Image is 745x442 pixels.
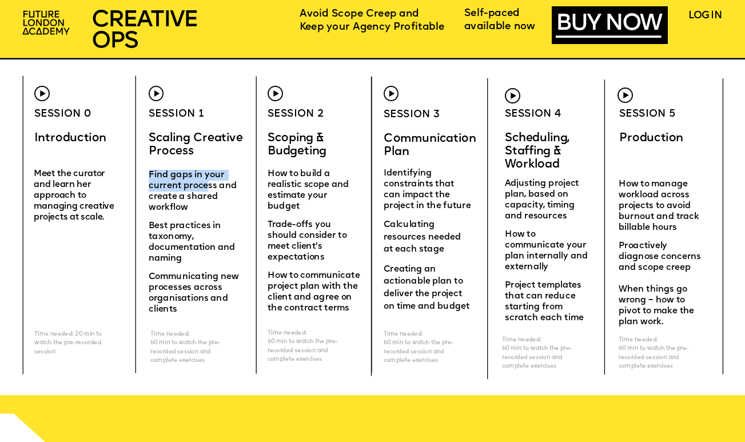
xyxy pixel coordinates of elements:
span: Time needed: 20 min to watch the pre-recorded session [34,331,103,355]
img: upload-60f0cde6-1fc7-443c-af28-15e41498aeec.png [505,88,520,103]
span: Trade-offs you should consider to meet client’s expectations [268,221,349,262]
img: upload-60f0cde6-1fc7-443c-af28-15e41498aeec.png [617,87,633,103]
span: Session 3 [384,110,440,120]
span: Keep your Agency Profitable [300,22,444,32]
span: Self-paced [464,9,520,18]
span: Time needed: 60 min to watch the pre-recorded session and complete exercises [619,337,688,369]
span: How to communicate your plan internally and externally [505,230,590,272]
span: Best practices in taxonomy, documentation and naming [149,221,237,263]
span: Session 5 [619,109,675,119]
span: Identifying constraints that can impact the project in the future [384,169,471,210]
span: Creating an actionable plan to deliver the project on time and budget [384,265,469,310]
span: Production [619,133,683,144]
span: How to manage workload across projects to avoid burnout and track billable hours [619,180,702,233]
span: Time needed: 60 min to watch the pre-recorded session and complete exercises [384,331,453,363]
span: Scheduling, Staffing & Workload [505,133,572,170]
span: Calculating resources needed at each stage [384,221,463,254]
span: When things go wrong – how to pivot to make the plan work. [619,285,696,327]
a: BUY NOW [556,13,661,38]
span: and learn her approach to managing creative projects at scale. [34,181,116,222]
span: Adjusting project plan, based on capacity, timing and resources [505,179,581,221]
span: Proactively diagnose concerns and scope creep [619,242,703,272]
img: upload-60f0cde6-1fc7-443c-af28-15e41498aeec.png [34,86,50,101]
span: Time needed: 60 min to watch the pre-recorded session and complete exercises [268,330,337,363]
img: upload-2f72e7a8-3806-41e8-b55b-d754ac055a4a.png [18,6,76,41]
span: Find gaps in your current process and create a shared workflow [149,170,239,212]
img: upload-60f0cde6-1fc7-443c-af28-15e41498aeec.png [149,86,164,101]
span: Meet the curator [34,170,105,178]
span: Scoping & Budgeting [268,133,326,157]
span: Avoid Scope Creep and [300,10,419,19]
img: upload-60f0cde6-1fc7-443c-af28-15e41498aeec.png [384,86,399,101]
span: Session 0 [34,109,91,119]
span: How to build a realistic scope and estimate your budget [268,170,351,212]
span: Communicating new processes across organisations and clients [149,272,241,314]
span: How to communicate project plan with the client and agree on the contract terms [268,272,362,313]
span: Scaling Creative Process [149,133,245,157]
span: available now [464,22,536,31]
span: Introduction [34,133,106,144]
span: Communication Plan [384,133,479,158]
span: Session 2 [268,109,324,119]
span: Session 4 [505,109,561,119]
img: upload-60f0cde6-1fc7-443c-af28-15e41498aeec.png [268,86,283,101]
span: Time needed: 60 min to watch the pre-recorded session and complete exercises [502,337,572,369]
span: Time needed: 60 min to watch the pre-recorded session and complete exercises [150,331,220,363]
span: Project templates that can reduce starting from scratch each time [505,281,583,322]
span: CREATIVE OPS [91,9,197,53]
a: LOG IN [688,11,721,21]
span: Session 1 [149,109,204,119]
